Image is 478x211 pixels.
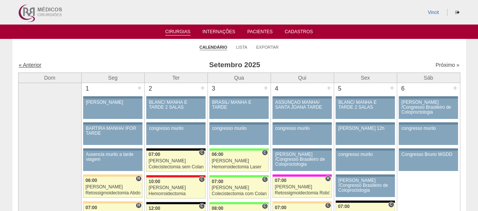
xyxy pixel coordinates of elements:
div: Key: Aviso [336,96,394,99]
div: [PERSON_NAME] [86,100,140,105]
a: [PERSON_NAME] /Congresso Brasileiro de Coloproctologia [399,99,458,119]
div: + [452,83,458,93]
div: Key: Aviso [399,122,458,125]
a: congresso murilo [272,125,331,145]
div: Key: Aviso [272,122,331,125]
div: Key: Aviso [272,148,331,151]
div: [PERSON_NAME] /Congresso Brasileiro de Coloproctologia [275,152,329,167]
span: Consultório [262,203,268,209]
div: Retossigmoidectomia Robótica [275,191,329,196]
a: Calendário [200,45,227,50]
a: Ausencia murilo a tarde viagem [83,151,142,171]
span: Consultório [199,203,204,209]
div: Key: Bartira [83,174,142,177]
div: + [326,83,332,93]
div: Key: Aviso [209,96,268,99]
div: [PERSON_NAME] /Congresso Brasileiro de Coloproctologia [338,178,392,193]
a: C 07:00 [PERSON_NAME] Colecistectomia sem Colangiografia VL [146,151,205,172]
span: 10:00 [149,179,160,184]
th: Seg [81,72,144,83]
div: Key: Bartira [83,201,142,203]
div: [PERSON_NAME] [149,185,203,190]
div: Retossigmoidectomia Abdominal VL [85,191,140,196]
div: Key: Blanc [146,148,205,151]
th: Ter [144,72,207,83]
div: 6 [397,83,409,94]
div: congresso murilo [338,152,392,157]
span: Consultório [199,176,204,182]
span: 07:00 [149,152,160,157]
div: + [200,83,206,93]
a: Próximo » [435,62,459,68]
span: Hospital [136,176,141,182]
a: congresso murilo [209,125,268,145]
div: Hemorroidectomia Laser [212,165,266,169]
a: C 07:00 [PERSON_NAME] Colecistectomia com Colangiografia VL [209,177,268,199]
a: Pacientes [247,29,272,37]
span: 07:00 [275,178,286,183]
div: Colecistectomia com Colangiografia VL [212,191,266,196]
span: 06:00 [212,152,223,157]
div: Key: Blanc [146,202,205,204]
div: congresso murilo [149,126,203,131]
div: [PERSON_NAME] [212,159,266,163]
div: congresso murilo [212,126,266,131]
a: Vincit [428,10,439,15]
span: 07:00 [212,179,223,184]
a: Lista [236,45,248,50]
div: + [263,83,269,93]
div: [PERSON_NAME] [85,185,140,189]
div: Key: Aviso [399,148,458,151]
div: Key: Aviso [146,96,205,99]
div: Ausencia murilo a tarde viagem [86,152,140,162]
a: Cadastros [285,29,313,37]
a: « Anterior [19,62,42,68]
div: Key: Aviso [83,122,142,125]
a: [PERSON_NAME] /Congresso Brasileiro de Coloproctologia [272,151,331,171]
div: Hemorroidectomia [149,191,203,196]
div: Key: Aviso [209,122,268,125]
a: BARTIRA MANHÃ/ IFOR TARDE [83,125,142,145]
div: Key: Aviso [83,148,142,151]
div: Key: Bartira [272,201,331,203]
div: 3 [208,83,220,94]
div: [PERSON_NAME] [149,159,203,163]
div: Congresso Bruno WGDD [401,152,455,157]
th: Qui [271,72,334,83]
h3: Setembro 2025 [124,60,345,71]
div: Key: Aviso [83,96,142,99]
div: + [389,83,395,93]
span: Hospital [325,176,331,182]
div: Key: Aviso [272,96,331,99]
a: Congresso Bruno WGDD [399,151,458,171]
span: 07:00 [85,205,97,210]
span: Consultório [325,202,331,208]
span: Hospital [136,202,141,208]
a: [PERSON_NAME] /Congresso Brasileiro de Coloproctologia [336,177,394,197]
div: Key: Aviso [399,96,458,99]
div: 2 [145,83,156,94]
th: Sex [334,72,397,83]
div: + [136,83,143,93]
span: Consultório [199,149,204,156]
a: Cirurgias [165,29,190,35]
a: Internações [203,29,235,37]
a: BRASIL/ MANHÃ E TARDE [209,99,268,119]
div: Key: Aviso [146,122,205,125]
span: Consultório [388,202,394,208]
th: Qua [207,72,271,83]
div: BARTIRA MANHÃ/ IFOR TARDE [86,126,140,136]
div: 5 [334,83,346,94]
div: 4 [271,83,283,94]
div: Key: Aviso [336,122,394,125]
a: [PERSON_NAME] 12h [336,125,394,145]
div: Key: Aviso [336,174,394,177]
div: Key: Assunção [146,175,205,177]
div: [PERSON_NAME] /Congresso Brasileiro de Coloproctologia [401,100,455,115]
a: congresso murilo [399,125,458,145]
a: [PERSON_NAME] [83,99,142,119]
div: Key: Brasil [209,175,268,177]
div: Key: Brasil [209,202,268,204]
span: Consultório [262,149,268,156]
a: BLANC/ MANHÃ E TARDE 2 SALAS [146,99,205,119]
